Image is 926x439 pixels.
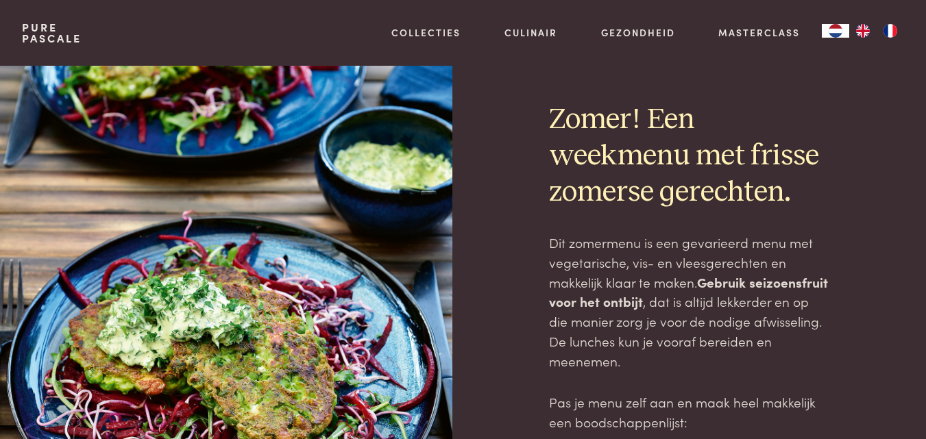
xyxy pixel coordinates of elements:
p: Dit zomermenu is een gevarieerd menu met vegetarische, vis- en vleesgerechten en makkelijk klaar ... [549,233,829,371]
a: Collecties [391,25,461,40]
p: Pas je menu zelf aan en maak heel makkelijk een boodschappenlijst: [549,392,829,431]
strong: Gebruik seizoensfruit voor het ontbijt [549,273,828,311]
a: PurePascale [22,22,82,44]
aside: Language selected: Nederlands [822,24,904,38]
h2: Zomer! Een weekmenu met frisse zomerse gerechten. [549,102,829,211]
a: FR [877,24,904,38]
a: NL [822,24,849,38]
a: Culinair [504,25,557,40]
a: Gezondheid [601,25,675,40]
a: Masterclass [718,25,800,40]
div: Language [822,24,849,38]
ul: Language list [849,24,904,38]
a: EN [849,24,877,38]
